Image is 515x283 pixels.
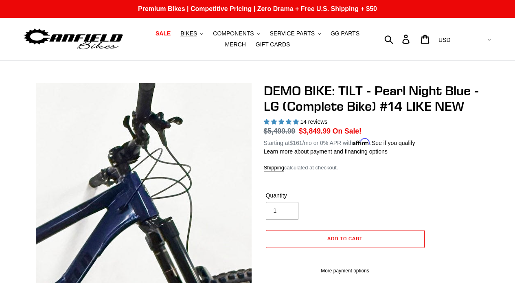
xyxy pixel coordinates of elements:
[289,140,302,146] span: $161
[264,165,285,171] a: Shipping
[213,30,254,37] span: COMPONENTS
[331,30,359,37] span: GG PARTS
[176,28,207,39] button: BIKES
[180,30,197,37] span: BIKES
[22,26,124,52] img: Canfield Bikes
[266,28,325,39] button: SERVICE PARTS
[209,28,264,39] button: COMPONENTS
[372,140,415,146] a: See if you qualify - Learn more about Affirm Financing (opens in modal)
[300,118,327,125] span: 14 reviews
[327,235,363,241] span: Add to cart
[266,230,425,248] button: Add to cart
[264,137,415,147] p: Starting at /mo or 0% APR with .
[266,267,425,274] a: More payment options
[264,164,480,172] div: calculated at checkout.
[264,118,300,125] span: 5.00 stars
[156,30,171,37] span: SALE
[252,39,294,50] a: GIFT CARDS
[151,28,175,39] a: SALE
[266,191,343,200] label: Quantity
[353,138,370,145] span: Affirm
[264,83,480,114] h1: DEMO BIKE: TILT - Pearl Night Blue - LG (Complete Bike) #14 LIKE NEW
[225,41,246,48] span: MERCH
[264,127,296,135] s: $5,499.99
[299,127,331,135] span: $3,849.99
[270,30,315,37] span: SERVICE PARTS
[264,148,388,155] a: Learn more about payment and financing options
[333,126,362,136] span: On Sale!
[327,28,364,39] a: GG PARTS
[221,39,250,50] a: MERCH
[256,41,290,48] span: GIFT CARDS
